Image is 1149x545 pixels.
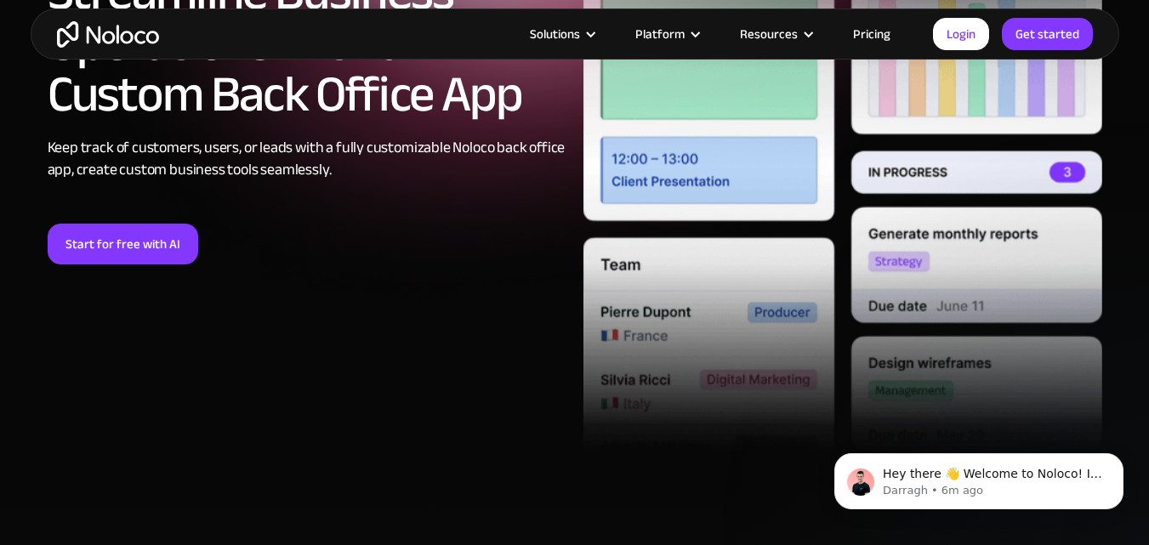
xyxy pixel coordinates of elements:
div: Solutions [530,23,580,45]
div: Resources [719,23,832,45]
div: Resources [740,23,798,45]
a: Get started [1002,18,1093,50]
a: Start for free with AI [48,224,198,264]
div: Keep track of customers, users, or leads with a fully customizable Noloco back office app, create... [48,137,566,181]
iframe: Intercom notifications message [809,417,1149,536]
div: Solutions [509,23,614,45]
div: Platform [614,23,719,45]
a: Login [933,18,989,50]
a: home [57,21,159,48]
div: Platform [635,23,685,45]
a: Pricing [832,23,912,45]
